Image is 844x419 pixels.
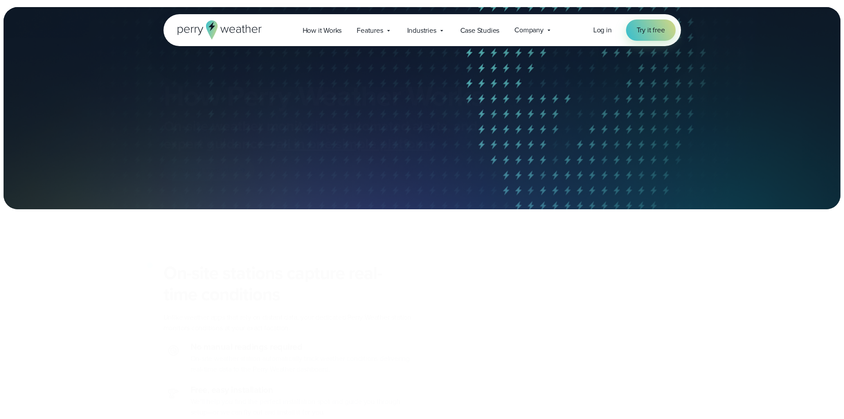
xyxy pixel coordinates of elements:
[357,25,383,36] span: Features
[453,21,507,39] a: Case Studies
[407,25,436,36] span: Industries
[295,21,350,39] a: How it Works
[303,25,342,36] span: How it Works
[593,25,612,35] a: Log in
[514,25,544,35] span: Company
[626,20,676,41] a: Try it free
[637,25,665,35] span: Try it free
[460,25,500,36] span: Case Studies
